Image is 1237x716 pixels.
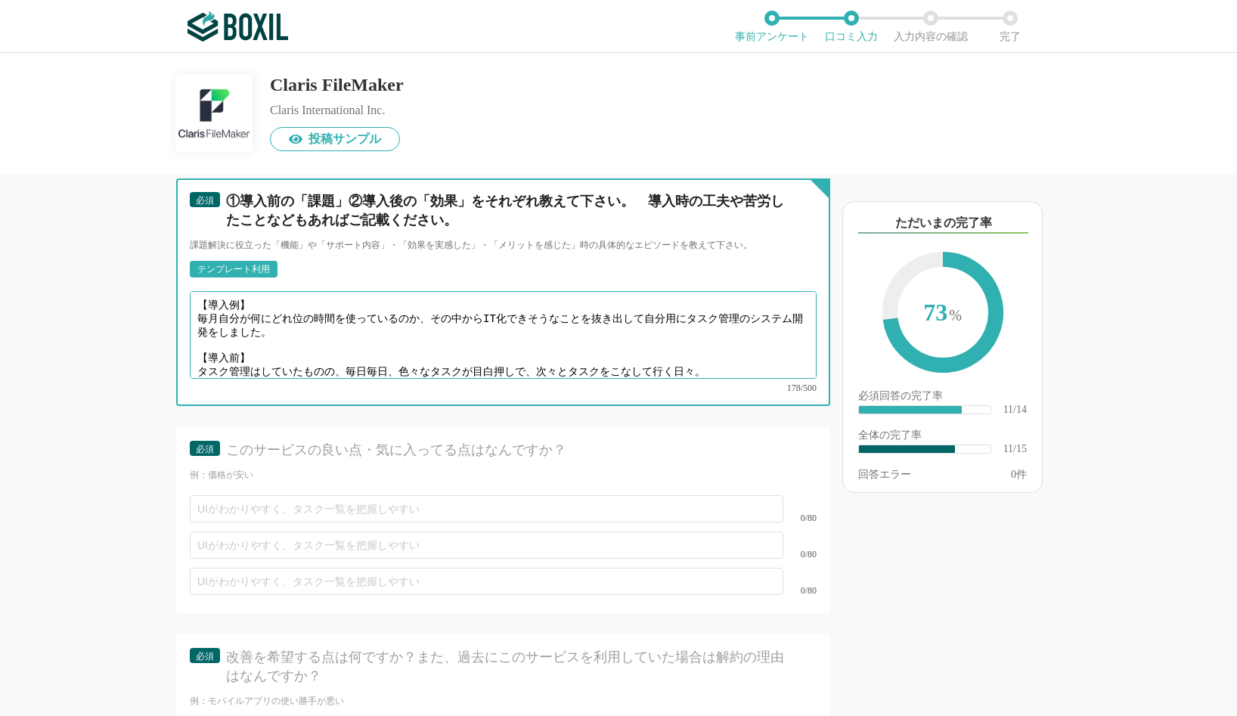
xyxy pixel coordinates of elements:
img: ボクシルSaaS_ロゴ [188,11,288,42]
input: UIがわかりやすく、タスク一覧を把握しやすい [190,495,783,522]
li: 事前アンケート [732,11,811,42]
span: 必須 [196,195,214,206]
div: このサービスの良い点・気に入ってる点はなんですか？ [226,441,790,460]
div: 178/500 [190,383,817,392]
div: 回答エラー [858,470,911,480]
div: ​ [859,406,962,414]
span: 必須 [196,444,214,454]
input: UIがわかりやすく、タスク一覧を把握しやすい [190,532,783,559]
input: UIがわかりやすく、タスク一覧を把握しやすい [190,568,783,595]
div: ①導入前の「課題」②導入後の「効果」をそれぞれ教えて下さい。 導入時の工夫や苦労したことなどもあればご記載ください。 [226,192,790,230]
div: ただいまの完了率 [858,214,1028,234]
div: 11/14 [1003,404,1027,415]
div: 必須回答の完了率 [858,391,1027,404]
div: ​ [859,445,955,453]
div: 課題解決に役立った「機能」や「サポート内容」・「効果を実感した」・「メリットを感じた」時の具体的なエピソードを教えて下さい。 [190,239,817,252]
div: 改善を希望する点は何ですか？また、過去にこのサービスを利用していた場合は解約の理由はなんですか？ [226,648,790,686]
div: 件 [1011,470,1027,480]
span: 必須 [196,651,214,662]
div: 11/15 [1003,444,1027,454]
div: 0/80 [783,550,817,559]
div: Claris FileMaker [270,76,404,94]
div: テンプレート利用 [197,265,270,274]
div: 0/80 [783,513,817,522]
div: 例：価格が安い [190,469,817,482]
div: 0/80 [783,586,817,595]
span: % [949,307,962,324]
li: 入力内容の確認 [891,11,970,42]
div: 例：モバイルアプリの使い勝手が悪い [190,695,817,708]
li: 口コミ入力 [811,11,891,42]
span: 73 [898,267,988,361]
div: 全体の完了率 [858,430,1027,444]
span: 投稿サンプル [308,133,381,145]
li: 完了 [970,11,1049,42]
div: Claris International Inc. [270,104,404,116]
span: 0 [1011,469,1016,480]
